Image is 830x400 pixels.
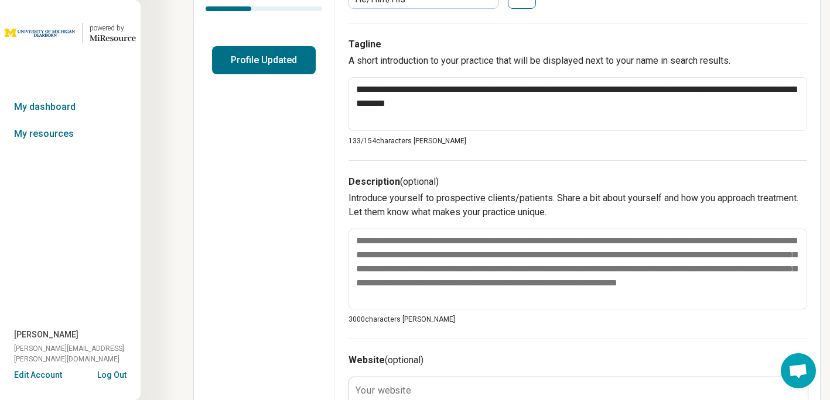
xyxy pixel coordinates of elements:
p: Introduce yourself to prospective clients/patients. Share a bit about yourself and how you approa... [349,191,807,219]
img: University of Michigan-Dearborn [5,19,75,47]
a: University of Michigan-Dearbornpowered by [5,19,136,47]
h3: Tagline [349,37,807,51]
button: Profile Updated [212,46,316,74]
h3: Description [349,175,807,189]
span: (optional) [400,176,439,187]
button: Log Out [97,369,127,378]
p: 3000 characters [PERSON_NAME] [349,314,807,325]
div: powered by [90,23,136,33]
p: A short introduction to your practice that will be displayed next to your name in search results. [349,54,807,68]
span: (optional) [385,354,423,365]
label: Your website [356,386,411,395]
span: [PERSON_NAME] [14,329,78,341]
div: Open chat [781,353,816,388]
div: Profile completion [206,6,322,11]
p: 133/ 154 characters [PERSON_NAME] [349,136,807,146]
button: Edit Account [14,369,62,381]
h3: Website [349,353,807,367]
span: [PERSON_NAME][EMAIL_ADDRESS][PERSON_NAME][DOMAIN_NAME] [14,343,141,364]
